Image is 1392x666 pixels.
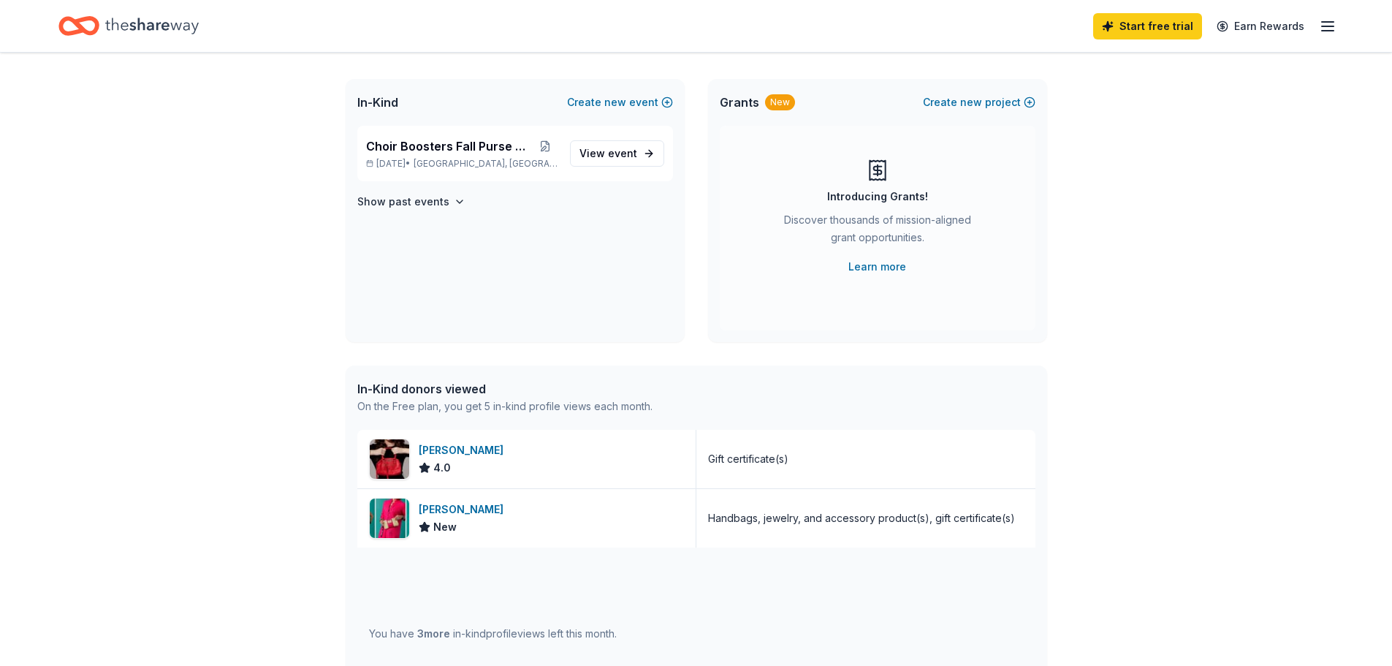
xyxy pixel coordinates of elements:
img: Image for Jacki Easlick [370,439,409,479]
div: In-Kind donors viewed [357,380,653,398]
span: New [433,518,457,536]
a: Learn more [848,258,906,276]
div: Introducing Grants! [827,188,928,205]
button: Createnewproject [923,94,1035,111]
a: View event [570,140,664,167]
span: View [579,145,637,162]
div: Gift certificate(s) [708,450,788,468]
span: 3 more [417,627,450,640]
div: [PERSON_NAME] [419,442,509,459]
div: You have in-kind profile views left this month. [369,625,617,643]
a: Earn Rewards [1208,13,1313,39]
span: 4.0 [433,459,451,477]
span: Grants [720,94,759,111]
a: Start free trial [1093,13,1202,39]
div: [PERSON_NAME] [419,501,509,518]
span: new [960,94,982,111]
a: Home [58,9,199,43]
span: [GEOGRAPHIC_DATA], [GEOGRAPHIC_DATA] [414,158,558,170]
div: New [765,94,795,110]
p: [DATE] • [366,158,558,170]
button: Show past events [357,193,465,211]
div: On the Free plan, you get 5 in-kind profile views each month. [357,398,653,415]
img: Image for Alexis Drake [370,499,409,538]
div: Discover thousands of mission-aligned grant opportunities. [778,211,977,252]
span: new [604,94,626,111]
h4: Show past events [357,193,449,211]
span: In-Kind [357,94,398,111]
button: Createnewevent [567,94,673,111]
span: event [608,147,637,159]
div: Handbags, jewelry, and accessory product(s), gift certificate(s) [708,510,1015,527]
span: Choir Boosters Fall Purse BINGO [366,137,532,155]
